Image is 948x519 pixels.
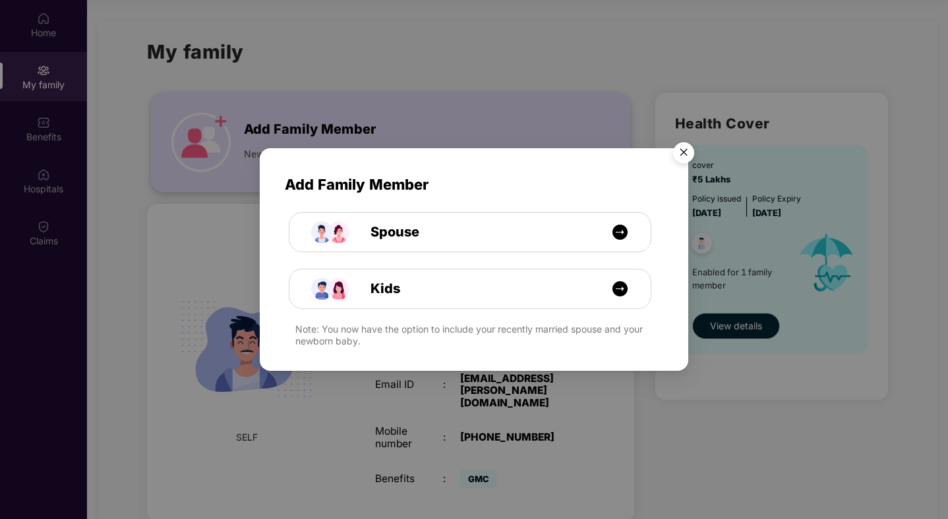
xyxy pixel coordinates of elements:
[341,279,400,299] span: Kids
[341,222,419,242] span: Spouse
[311,269,350,308] img: icon
[665,136,702,173] img: svg+xml;base64,PHN2ZyB4bWxucz0iaHR0cDovL3d3dy53My5vcmcvMjAwMC9zdmciIHdpZHRoPSI1NiIgaGVpZ2h0PSI1Ni...
[612,281,628,297] img: icon
[295,323,664,347] div: Note: You now have the option to include your recently married spouse and your newborn baby.
[665,136,701,171] button: Close
[285,173,664,196] span: Add Family Member
[612,224,628,240] img: icon
[311,213,350,252] img: icon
